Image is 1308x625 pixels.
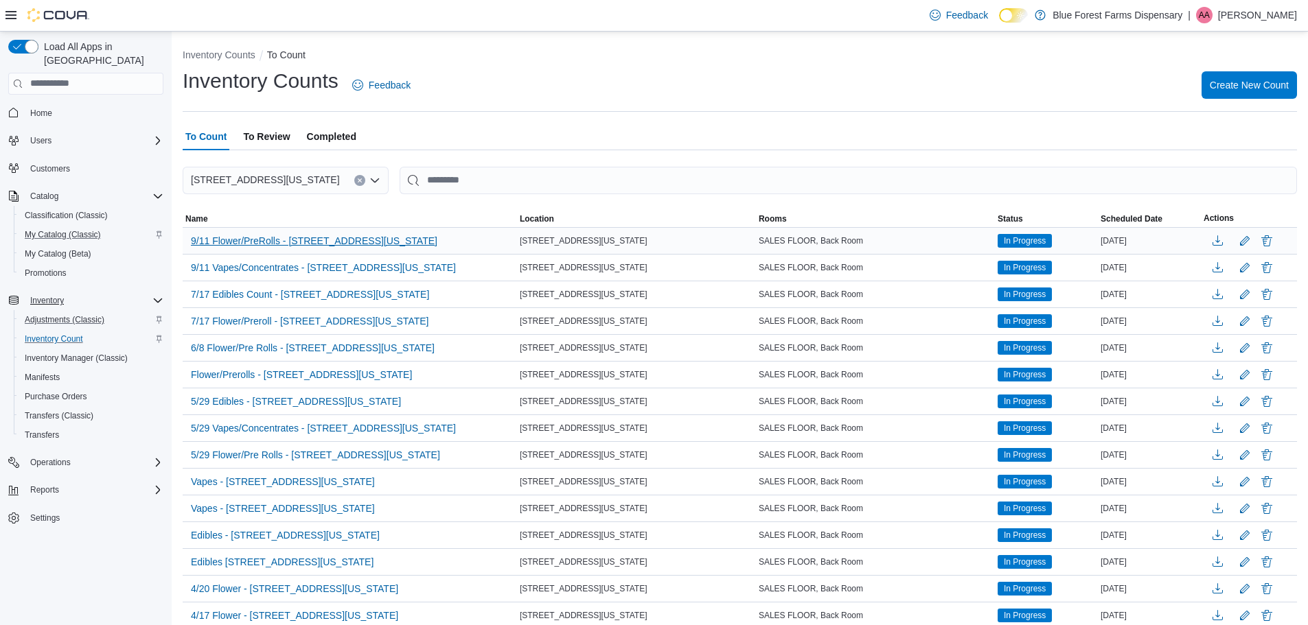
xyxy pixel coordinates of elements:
[1237,498,1253,519] button: Edit count details
[191,287,429,301] span: 7/17 Edibles Count - [STREET_ADDRESS][US_STATE]
[19,388,163,405] span: Purchase Orders
[243,123,290,150] span: To Review
[756,473,995,490] div: SALES FLOOR, Back Room
[998,421,1052,435] span: In Progress
[191,341,435,355] span: 6/8 Flower/Pre Rolls - [STREET_ADDRESS][US_STATE]
[756,259,995,276] div: SALES FLOOR, Back Room
[19,226,163,243] span: My Catalog (Classic)
[25,229,101,240] span: My Catalog (Classic)
[1237,552,1253,572] button: Edit count details
[998,555,1052,569] span: In Progress
[1098,554,1201,570] div: [DATE]
[1237,364,1253,385] button: Edit count details
[25,104,163,121] span: Home
[25,210,108,221] span: Classification (Classic)
[30,457,71,468] span: Operations
[25,292,163,309] span: Inventory
[1237,445,1253,465] button: Edit count details
[520,530,647,541] span: [STREET_ADDRESS][US_STATE]
[3,131,169,150] button: Users
[1237,338,1253,358] button: Edit count details
[3,291,169,310] button: Inventory
[1259,233,1275,249] button: Delete
[25,353,128,364] span: Inventory Manager (Classic)
[1196,7,1213,23] div: Adwoa Ankuma
[19,427,163,443] span: Transfers
[520,449,647,460] span: [STREET_ADDRESS][US_STATE]
[1098,211,1201,227] button: Scheduled Date
[14,329,169,349] button: Inventory Count
[520,423,647,434] span: [STREET_ADDRESS][US_STATE]
[756,607,995,624] div: SALES FLOOR, Back Room
[1101,213,1162,224] span: Scheduled Date
[25,482,163,498] span: Reports
[1259,527,1275,543] button: Delete
[3,187,169,206] button: Catalog
[400,167,1297,194] input: This is a search bar. After typing your query, hit enter to filter the results lower in the page.
[347,71,416,99] a: Feedback
[1098,580,1201,597] div: [DATE]
[369,175,380,186] button: Open list of options
[1259,259,1275,276] button: Delete
[14,349,169,368] button: Inventory Manager (Classic)
[1004,235,1046,247] span: In Progress
[1098,366,1201,383] div: [DATE]
[191,609,398,622] span: 4/17 Flower - [STREET_ADDRESS][US_STATE]
[191,394,401,408] span: 5/29 Edibles - [STREET_ADDRESS][US_STATE]
[1259,580,1275,597] button: Delete
[520,342,647,353] span: [STREET_ADDRESS][US_STATE]
[756,366,995,383] div: SALES FLOOR, Back Room
[520,213,554,224] span: Location
[1237,284,1253,305] button: Edit count details
[25,372,60,383] span: Manifests
[1259,340,1275,356] button: Delete
[999,8,1028,23] input: Dark Mode
[1004,395,1046,408] span: In Progress
[25,482,65,498] button: Reports
[1004,315,1046,327] span: In Progress
[3,103,169,123] button: Home
[185,364,417,385] button: Flower/Prerolls - [STREET_ADDRESS][US_STATE]
[30,484,59,495] span: Reports
[25,132,163,149] span: Users
[1237,471,1253,492] button: Edit count details
[998,314,1052,328] span: In Progress
[1098,286,1201,303] div: [DATE]
[19,427,65,443] a: Transfers
[1004,342,1046,354] span: In Progress
[1259,393,1275,410] button: Delete
[185,231,443,251] button: 9/11 Flower/PreRolls - [STREET_ADDRESS][US_STATE]
[520,235,647,246] span: [STREET_ADDRESS][US_STATE]
[1259,554,1275,570] button: Delete
[19,369,65,386] a: Manifests
[19,311,163,328] span: Adjustments (Classic)
[14,310,169,329] button: Adjustments (Classic)
[183,48,1297,64] nav: An example of EuiBreadcrumbs
[19,246,163,262] span: My Catalog (Beta)
[183,211,517,227] button: Name
[25,454,163,471] span: Operations
[1098,607,1201,624] div: [DATE]
[191,582,398,595] span: 4/20 Flower - [STREET_ADDRESS][US_STATE]
[185,311,434,331] button: 7/17 Flower/Preroll - [STREET_ADDRESS][US_STATE]
[924,1,994,29] a: Feedback
[1004,582,1046,595] span: In Progress
[520,396,647,407] span: [STREET_ADDRESS][US_STATE]
[19,207,113,224] a: Classification (Classic)
[183,67,339,95] h1: Inventory Counts
[520,610,647,621] span: [STREET_ADDRESS][US_STATE]
[756,211,995,227] button: Rooms
[25,509,163,526] span: Settings
[19,226,106,243] a: My Catalog (Classic)
[1202,71,1297,99] button: Create New Count
[520,556,647,567] span: [STREET_ADDRESS][US_STATE]
[1259,607,1275,624] button: Delete
[520,503,647,514] span: [STREET_ADDRESS][US_STATE]
[998,609,1052,622] span: In Progress
[267,49,306,60] button: To Count
[25,105,58,121] a: Home
[27,8,89,22] img: Cova
[185,445,446,465] button: 5/29 Flower/Pre Rolls - [STREET_ADDRESS][US_STATE]
[25,292,69,309] button: Inventory
[520,289,647,300] span: [STREET_ADDRESS][US_STATE]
